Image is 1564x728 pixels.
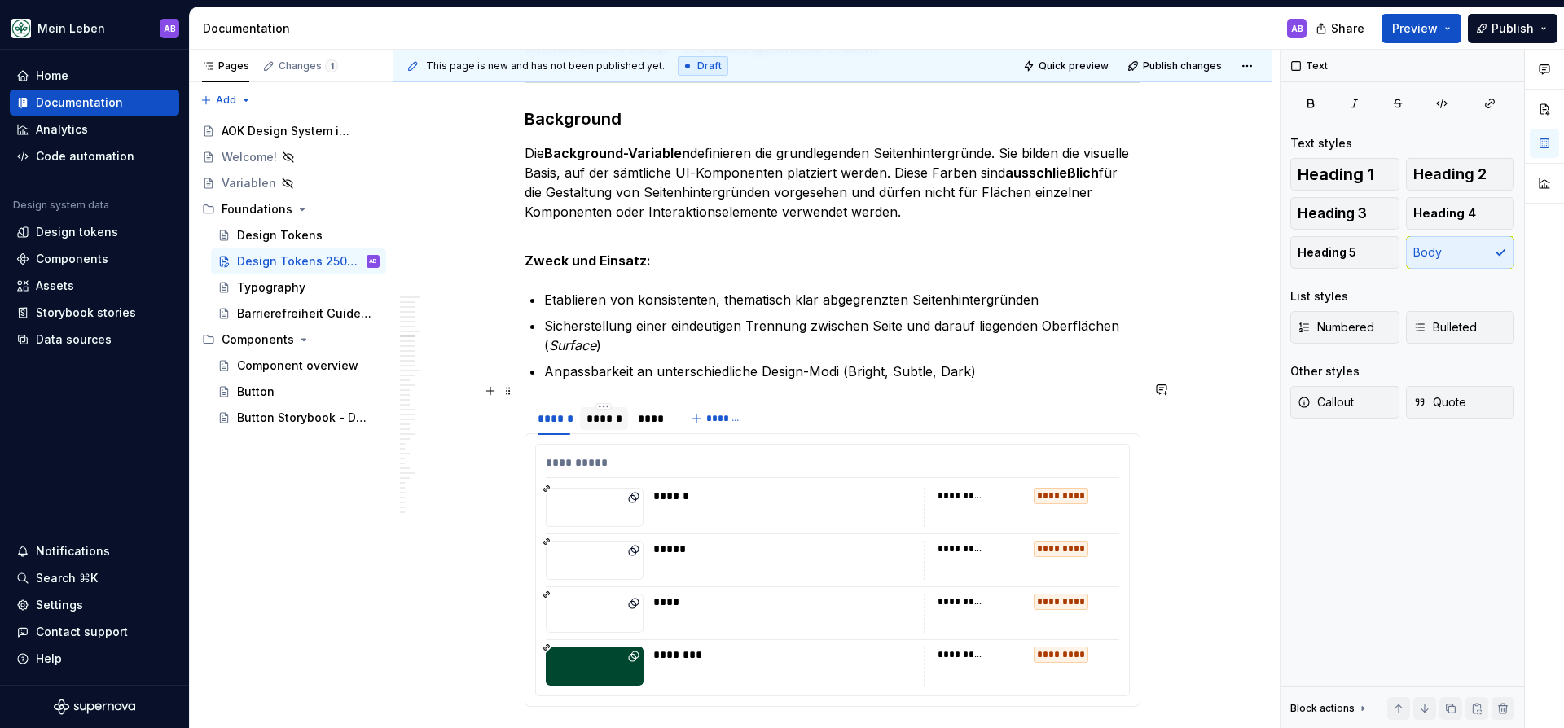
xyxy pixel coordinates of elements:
button: Publish changes [1122,55,1229,77]
a: Barrierefreiheit Guidelines [211,300,386,327]
strong: ausschließlich [1005,164,1099,181]
span: Bulleted [1413,319,1477,335]
div: Contact support [36,624,128,640]
span: Publish [1492,20,1534,37]
div: Storybook stories [36,305,136,321]
div: Search ⌘K [36,570,98,586]
a: Settings [10,592,179,618]
button: Callout [1290,386,1399,419]
div: Design system data [13,199,109,212]
div: Components [222,331,294,348]
button: Bulleted [1406,311,1515,344]
p: Anpassbarkeit an unterschiedliche Design-Modi (Bright, Subtle, Dark) [544,362,1140,381]
a: Design Tokens 25082025AB [211,248,386,274]
span: Share [1331,20,1364,37]
div: Block actions [1290,697,1369,720]
div: Changes [279,59,338,72]
span: Callout [1298,394,1354,410]
span: Heading 5 [1298,244,1356,261]
span: Publish changes [1143,59,1222,72]
div: Code automation [36,148,134,164]
span: Heading 3 [1298,205,1367,221]
div: Pages [202,59,249,72]
button: Heading 1 [1290,158,1399,191]
a: Supernova Logo [54,699,135,715]
div: Barrierefreiheit Guidelines [237,305,371,322]
a: Button [211,379,386,405]
span: Numbered [1298,319,1374,335]
p: Etablieren von konsistenten, thematisch klar abgegrenzten Seitenhintergründen [544,290,1140,309]
a: Components [10,246,179,272]
a: Design tokens [10,219,179,245]
span: Add [216,94,236,107]
button: Heading 5 [1290,236,1399,269]
button: Search ⌘K [10,565,179,591]
div: Components [36,251,108,267]
span: Heading 2 [1413,166,1487,182]
button: Heading 3 [1290,197,1399,230]
div: Analytics [36,121,88,138]
span: This page is new and has not been published yet. [426,59,665,72]
img: df5db9ef-aba0-4771-bf51-9763b7497661.png [11,19,31,38]
button: Heading 2 [1406,158,1515,191]
em: Surface [549,337,596,353]
div: Block actions [1290,702,1355,715]
div: Assets [36,278,74,294]
button: Preview [1382,14,1461,43]
div: Notifications [36,543,110,559]
span: 1 [325,59,338,72]
div: Mein Leben [37,20,105,37]
span: Preview [1392,20,1438,37]
span: Heading 1 [1298,166,1374,182]
a: Typography [211,274,386,300]
a: Analytics [10,116,179,143]
h3: Background [525,107,1140,130]
div: Documentation [203,20,386,37]
div: Variablen [222,175,276,191]
div: Data sources [36,331,112,348]
div: Design Tokens 25082025 [237,253,363,270]
a: Assets [10,273,179,299]
div: Foundations [195,196,386,222]
div: Design Tokens [237,227,323,243]
a: Component overview [211,353,386,379]
div: AB [1291,22,1303,35]
div: AB [164,22,176,35]
a: Variablen [195,170,386,196]
a: Code automation [10,143,179,169]
div: Welcome! [222,149,277,165]
span: Heading 4 [1413,205,1476,221]
button: Notifications [10,538,179,564]
section-item: Bright [535,444,1130,696]
button: Quick preview [1018,55,1116,77]
a: AOK Design System in Arbeit [195,118,386,144]
button: Mein LebenAB [3,11,186,46]
button: Numbered [1290,311,1399,344]
div: Documentation [36,94,123,111]
div: Other styles [1290,363,1360,379]
button: Quote [1406,386,1515,419]
a: Documentation [10,90,179,116]
p: Die definieren die grundlegenden Seitenhintergründe. Sie bilden die visuelle Basis, auf der sämtl... [525,143,1140,221]
div: Home [36,68,68,84]
div: Component overview [237,357,358,374]
div: List styles [1290,288,1348,305]
a: Design Tokens [211,222,386,248]
button: Publish [1468,14,1557,43]
button: Help [10,646,179,672]
div: Button Storybook - Durchstich! [237,410,371,426]
div: Button [237,384,275,400]
span: Draft [697,59,722,72]
div: Foundations [222,201,292,217]
div: Page tree [195,118,386,431]
a: Welcome! [195,144,386,170]
div: AB [369,253,377,270]
div: Typography [237,279,305,296]
button: Add [195,89,257,112]
span: Quick preview [1039,59,1109,72]
p: Sicherstellung einer eindeutigen Trennung zwischen Seite und darauf liegenden Oberflächen ( ) [544,316,1140,355]
strong: Zweck und Einsatz: [525,252,651,269]
button: Heading 4 [1406,197,1515,230]
a: Storybook stories [10,300,179,326]
a: Home [10,63,179,89]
